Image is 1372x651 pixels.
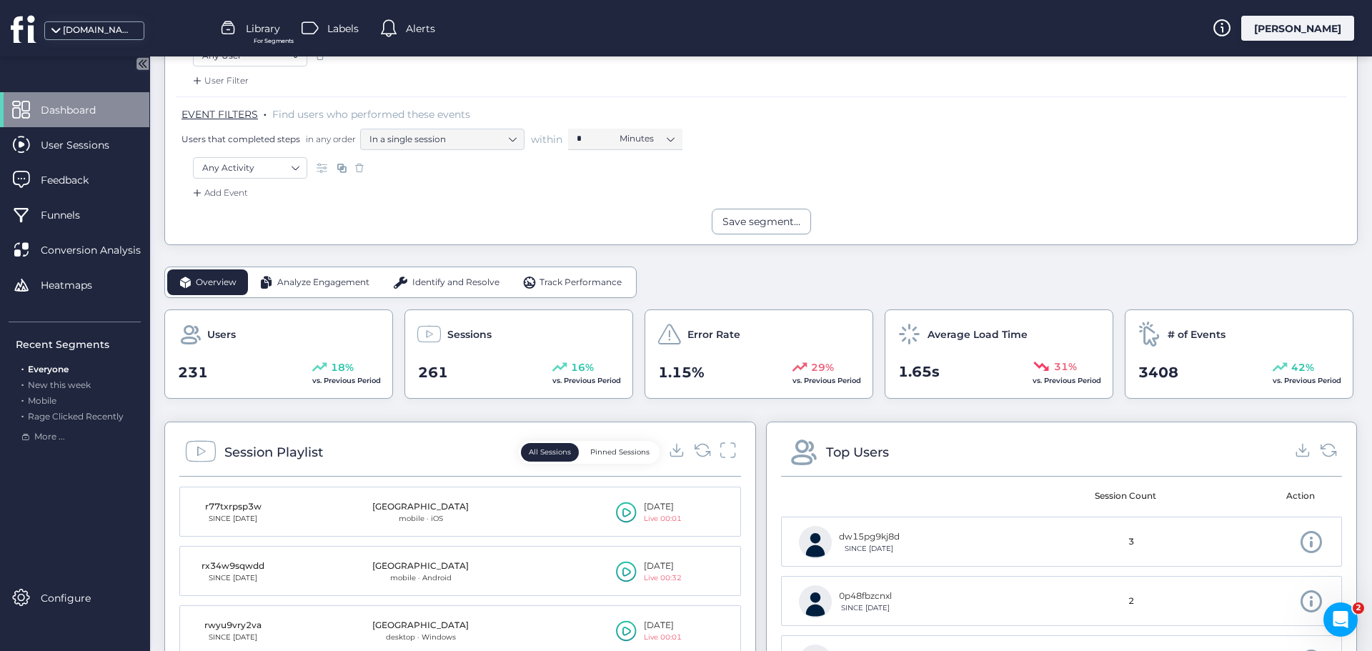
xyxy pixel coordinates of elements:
span: 2 [1128,595,1134,608]
nz-select-item: In a single session [369,129,515,150]
nz-select-item: Minutes [620,128,674,149]
span: Users [207,327,236,342]
div: r77txrpsp3w [197,500,269,514]
span: Feedback [41,172,110,188]
span: 18% [331,359,354,375]
div: dw15pg9kj8d [839,530,900,544]
span: Conversion Analysis [41,242,162,258]
div: mobile · iOS [372,513,469,525]
span: # of Events [1168,327,1226,342]
div: [DATE] [644,619,682,632]
span: vs. Previous Period [552,376,621,385]
span: Error Rate [687,327,740,342]
div: Live 00:01 [644,513,682,525]
span: vs. Previous Period [312,376,381,385]
div: Live 00:32 [644,572,682,584]
span: vs. Previous Period [792,376,861,385]
div: rx34w9sqwdd [197,560,269,573]
span: 42% [1291,359,1314,375]
span: Alerts [406,21,435,36]
span: Configure [41,590,112,606]
span: User Sessions [41,137,131,153]
span: 2 [1353,602,1364,614]
span: Identify and Resolve [412,276,499,289]
span: For Segments [254,36,294,46]
div: SINCE [DATE] [839,602,892,614]
span: in any order [303,133,356,145]
span: More ... [34,430,65,444]
span: Find users who performed these events [272,108,470,121]
div: User Filter [190,74,249,88]
span: 261 [418,362,448,384]
span: Average Load Time [928,327,1028,342]
div: [GEOGRAPHIC_DATA] [372,500,469,514]
div: [GEOGRAPHIC_DATA] [372,619,469,632]
span: Track Performance [540,276,622,289]
span: Overview [196,276,237,289]
span: New this week [28,379,91,390]
span: vs. Previous Period [1273,376,1341,385]
span: Library [246,21,280,36]
div: Save segment... [722,214,800,229]
button: Pinned Sessions [582,443,657,462]
span: . [21,377,24,390]
span: Dashboard [41,102,117,118]
div: Add Event [190,186,248,200]
span: Rage Clicked Recently [28,411,124,422]
div: SINCE [DATE] [197,572,269,584]
span: 1.65s [898,361,940,383]
div: [DOMAIN_NAME] [63,24,134,37]
mat-header-cell: Action [1194,477,1332,517]
span: . [21,392,24,406]
span: Funnels [41,207,101,223]
mat-header-cell: Session Count [1056,477,1194,517]
iframe: Intercom live chat [1323,602,1358,637]
span: Analyze Engagement [277,276,369,289]
span: Users that completed steps [182,133,300,145]
div: [DATE] [644,500,682,514]
span: Labels [327,21,359,36]
nz-select-item: Any Activity [202,157,298,179]
span: Sessions [447,327,492,342]
div: 0p48fbzcnxl [839,590,892,603]
span: 3 [1128,535,1134,549]
span: vs. Previous Period [1033,376,1101,385]
div: SINCE [DATE] [197,632,269,643]
div: mobile · Android [372,572,469,584]
span: within [531,132,562,146]
div: Live 00:01 [644,632,682,643]
button: All Sessions [521,443,579,462]
span: . [21,408,24,422]
span: 29% [811,359,834,375]
span: 16% [571,359,594,375]
span: Heatmaps [41,277,114,293]
span: . [264,105,267,119]
span: 1.15% [658,362,705,384]
span: EVENT FILTERS [182,108,258,121]
div: SINCE [DATE] [839,543,900,555]
span: 3408 [1138,362,1178,384]
span: Everyone [28,364,69,374]
span: Mobile [28,395,56,406]
div: desktop · Windows [372,632,469,643]
div: [GEOGRAPHIC_DATA] [372,560,469,573]
span: 231 [178,362,208,384]
div: SINCE [DATE] [197,513,269,525]
div: Top Users [826,442,889,462]
div: Recent Segments [16,337,141,352]
div: [DATE] [644,560,682,573]
span: . [21,361,24,374]
div: rwyu9vry2va [197,619,269,632]
div: [PERSON_NAME] [1241,16,1354,41]
div: Session Playlist [224,442,323,462]
span: 31% [1054,359,1077,374]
